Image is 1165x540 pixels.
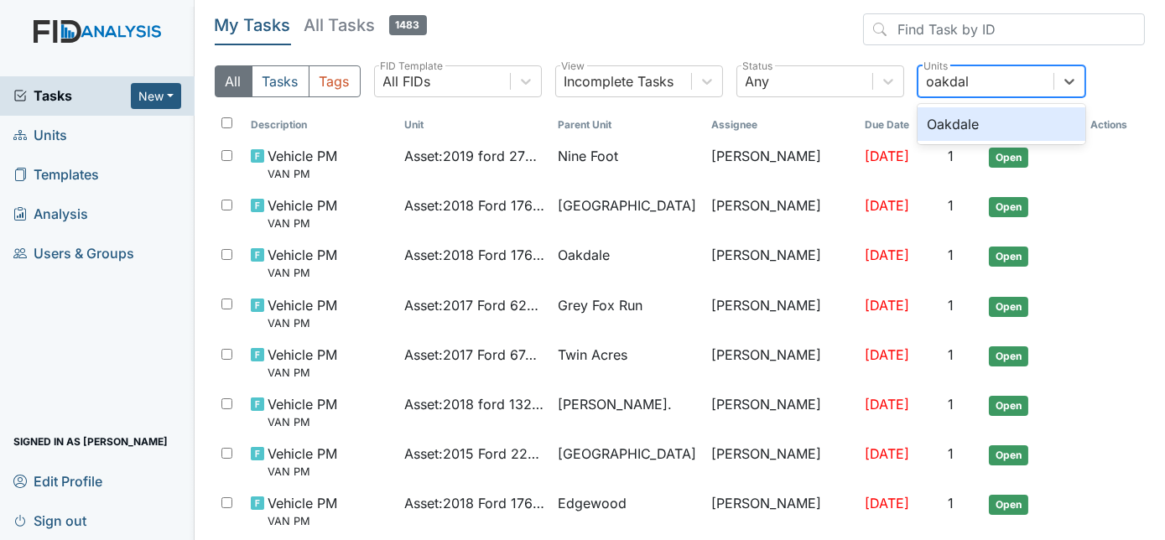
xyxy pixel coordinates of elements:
div: Type filter [215,65,361,97]
span: 1 [948,197,954,214]
span: [GEOGRAPHIC_DATA] [558,195,696,215]
span: [DATE] [865,148,909,164]
td: [PERSON_NAME] [705,338,858,387]
input: Toggle All Rows Selected [221,117,232,128]
span: [DATE] [865,346,909,363]
span: Oakdale [558,245,610,265]
span: Vehicle PM VAN PM [268,245,337,281]
span: Nine Foot [558,146,618,166]
span: Vehicle PM VAN PM [268,295,337,331]
small: VAN PM [268,464,337,480]
small: VAN PM [268,414,337,430]
small: VAN PM [268,513,337,529]
span: Open [989,197,1028,217]
span: 1 [948,495,954,511]
span: [DATE] [865,197,909,214]
span: Templates [13,162,99,188]
div: Any [746,71,770,91]
td: [PERSON_NAME] [705,139,858,189]
span: Open [989,445,1028,465]
td: [PERSON_NAME] [705,189,858,238]
small: VAN PM [268,315,337,331]
span: 1 [948,396,954,413]
th: Actions [1084,111,1145,139]
th: Toggle SortBy [398,111,551,139]
button: New [131,83,181,109]
h5: All Tasks [304,13,427,37]
span: Vehicle PM VAN PM [268,394,337,430]
span: Vehicle PM VAN PM [268,345,337,381]
span: Sign out [13,507,86,533]
span: Twin Acres [558,345,627,365]
span: Asset : 2018 Ford 17645 [404,195,544,215]
span: Edgewood [558,493,627,513]
span: Edit Profile [13,468,102,494]
small: VAN PM [268,166,337,182]
span: Asset : 2017 Ford 67435 [404,345,544,365]
span: 1 [948,297,954,314]
th: Assignee [705,111,858,139]
span: Signed in as [PERSON_NAME] [13,428,168,454]
a: Tasks [13,86,131,106]
button: All [215,65,252,97]
span: Asset : 2018 Ford 17643 [404,493,544,513]
th: Toggle SortBy [858,111,941,139]
span: Users & Groups [13,241,134,267]
span: [DATE] [865,495,909,511]
span: 1 [948,247,954,263]
span: Asset : 2018 ford 13242 [404,394,544,414]
th: Toggle SortBy [244,111,398,139]
button: Tags [309,65,361,97]
span: Vehicle PM VAN PM [268,493,337,529]
span: [DATE] [865,396,909,413]
span: [DATE] [865,445,909,462]
h5: My Tasks [215,13,291,37]
span: 1 [948,148,954,164]
span: [DATE] [865,297,909,314]
input: Find Task by ID [863,13,1145,45]
span: Vehicle PM VAN PM [268,195,337,231]
span: Open [989,396,1028,416]
div: Incomplete Tasks [564,71,674,91]
small: VAN PM [268,365,337,381]
span: Asset : 2019 ford 27549 [404,146,544,166]
small: VAN PM [268,265,337,281]
span: Asset : 2017 Ford 62225 [404,295,544,315]
span: Vehicle PM VAN PM [268,146,337,182]
div: Oakdale [918,107,1085,141]
div: All FIDs [383,71,431,91]
td: [PERSON_NAME] [705,437,858,486]
small: VAN PM [268,215,337,231]
span: Vehicle PM VAN PM [268,444,337,480]
span: Asset : 2015 Ford 22364 [404,444,544,464]
span: 1483 [389,15,427,35]
span: Open [989,495,1028,515]
button: Tasks [252,65,309,97]
span: Grey Fox Run [558,295,642,315]
span: [GEOGRAPHIC_DATA] [558,444,696,464]
td: [PERSON_NAME] [705,387,858,437]
span: Open [989,346,1028,366]
th: Toggle SortBy [551,111,705,139]
span: Open [989,297,1028,317]
td: [PERSON_NAME] [705,486,858,536]
span: Open [989,148,1028,168]
span: [PERSON_NAME]. [558,394,672,414]
span: Asset : 2018 Ford 17646 [404,245,544,265]
td: [PERSON_NAME] [705,238,858,288]
span: [DATE] [865,247,909,263]
span: Units [13,122,67,148]
span: Open [989,247,1028,267]
td: [PERSON_NAME] [705,288,858,338]
span: 1 [948,445,954,462]
span: 1 [948,346,954,363]
span: Analysis [13,201,88,227]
